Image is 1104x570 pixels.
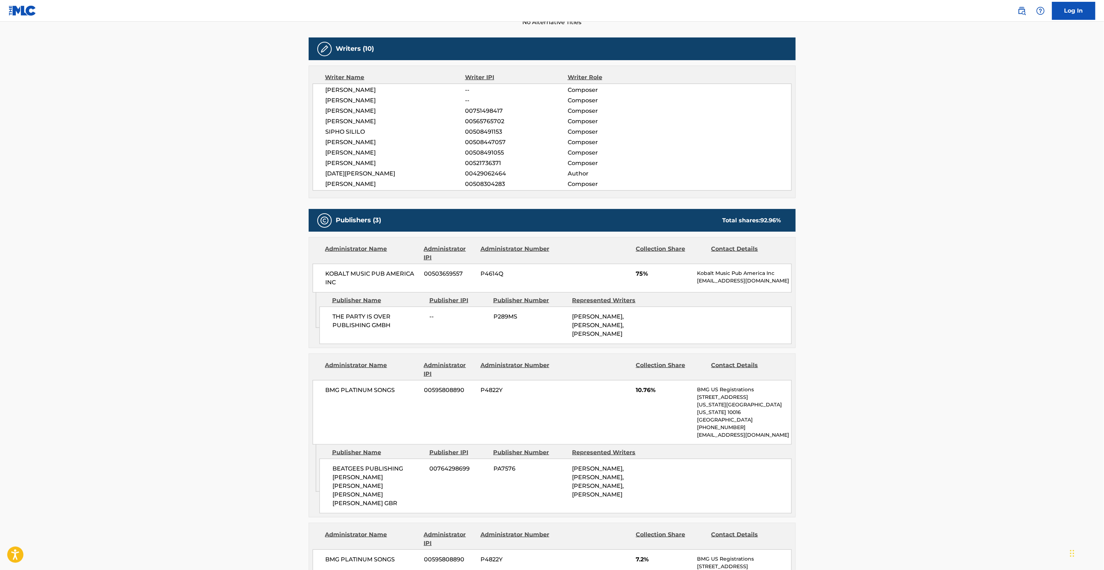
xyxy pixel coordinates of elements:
span: -- [430,312,488,321]
p: [GEOGRAPHIC_DATA] [697,416,791,424]
h5: Publishers (3) [336,216,381,224]
span: -- [465,96,567,105]
span: P289MS [493,312,567,321]
div: Collection Share [636,245,706,262]
a: Public Search [1015,4,1029,18]
div: Contact Details [711,361,781,378]
p: [STREET_ADDRESS] [697,393,791,401]
span: 00521736371 [465,159,567,168]
div: Contact Details [711,245,781,262]
div: Publisher IPI [429,448,488,457]
span: Composer [568,138,661,147]
span: 00764298699 [430,464,488,473]
p: [EMAIL_ADDRESS][DOMAIN_NAME] [697,431,791,439]
span: [PERSON_NAME] [326,180,465,188]
span: P4822Y [481,555,550,564]
div: Writer Role [568,73,661,82]
iframe: Chat Widget [1068,535,1104,570]
span: 00508491153 [465,128,567,136]
div: Contact Details [711,530,781,548]
span: Composer [568,180,661,188]
span: [PERSON_NAME] [326,148,465,157]
div: Collection Share [636,361,706,378]
span: P4614Q [481,270,550,278]
span: 00508304283 [465,180,567,188]
div: Drag [1070,543,1074,564]
span: [PERSON_NAME] [326,107,465,115]
span: [PERSON_NAME] [326,96,465,105]
span: [DATE][PERSON_NAME] [326,169,465,178]
img: search [1018,6,1026,15]
span: 00751498417 [465,107,567,115]
div: Represented Writers [572,448,646,457]
span: 00595808890 [424,555,475,564]
div: Writer Name [325,73,465,82]
span: 75% [636,270,692,278]
p: [PHONE_NUMBER] [697,424,791,431]
span: Composer [568,107,661,115]
span: [PERSON_NAME] [326,117,465,126]
div: Administrator Name [325,530,419,548]
div: Help [1033,4,1048,18]
span: BMG PLATINUM SONGS [326,386,419,395]
div: Publisher Number [493,448,567,457]
div: Administrator Number [481,361,550,378]
div: Administrator Name [325,245,419,262]
img: help [1036,6,1045,15]
span: THE PARTY IS OVER PUBLISHING GMBH [332,312,424,330]
span: 00508447057 [465,138,567,147]
p: BMG US Registrations [697,555,791,563]
p: [EMAIL_ADDRESS][DOMAIN_NAME] [697,277,791,285]
span: PA7576 [493,464,567,473]
div: Total shares: [723,216,781,225]
div: Administrator IPI [424,245,475,262]
p: BMG US Registrations [697,386,791,393]
span: Composer [568,159,661,168]
img: MLC Logo [9,5,36,16]
div: Represented Writers [572,296,646,305]
span: KOBALT MUSIC PUB AMERICA INC [326,270,419,287]
span: [PERSON_NAME] [326,86,465,94]
div: Publisher Name [332,296,424,305]
img: Writers [320,45,329,53]
div: Administrator IPI [424,361,475,378]
span: 10.76% [636,386,692,395]
div: Collection Share [636,530,706,548]
span: 7.2% [636,555,692,564]
span: Composer [568,96,661,105]
span: [PERSON_NAME], [PERSON_NAME], [PERSON_NAME], [PERSON_NAME] [572,465,624,498]
span: 00503659557 [424,270,475,278]
span: No Alternative Titles [309,18,796,27]
span: 00508491055 [465,148,567,157]
span: P4822Y [481,386,550,395]
span: Author [568,169,661,178]
div: Administrator Number [481,245,550,262]
span: 00429062464 [465,169,567,178]
img: Publishers [320,216,329,225]
span: [PERSON_NAME] [326,138,465,147]
div: Publisher Name [332,448,424,457]
span: Composer [568,86,661,94]
span: BMG PLATINUM SONGS [326,555,419,564]
span: Composer [568,148,661,157]
p: Kobalt Music Pub America Inc [697,270,791,277]
span: Composer [568,128,661,136]
p: [US_STATE][GEOGRAPHIC_DATA][US_STATE] 10016 [697,401,791,416]
span: [PERSON_NAME], [PERSON_NAME], [PERSON_NAME] [572,313,624,337]
span: 00595808890 [424,386,475,395]
span: [PERSON_NAME] [326,159,465,168]
div: Writer IPI [465,73,568,82]
span: 92.96 % [761,217,781,224]
h5: Writers (10) [336,45,374,53]
div: Publisher Number [493,296,567,305]
span: SIPHO SILILO [326,128,465,136]
a: Log In [1052,2,1095,20]
div: Administrator Name [325,361,419,378]
span: Composer [568,117,661,126]
span: BEATGEES PUBLISHING [PERSON_NAME] [PERSON_NAME] [PERSON_NAME] [PERSON_NAME] GBR [332,464,424,508]
span: -- [465,86,567,94]
div: Administrator Number [481,530,550,548]
span: 00565765702 [465,117,567,126]
div: Administrator IPI [424,530,475,548]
